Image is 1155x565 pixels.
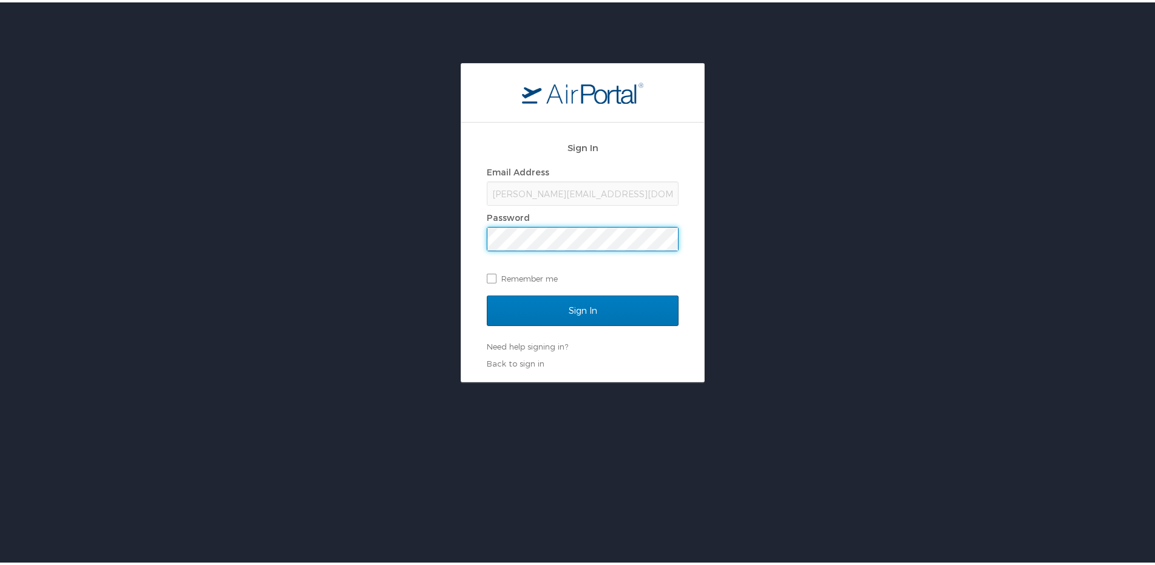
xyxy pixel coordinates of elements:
a: Need help signing in? [487,339,568,349]
label: Password [487,210,530,220]
label: Remember me [487,267,679,285]
input: Sign In [487,293,679,323]
img: logo [522,80,643,101]
a: Back to sign in [487,356,544,366]
label: Email Address [487,164,549,175]
h2: Sign In [487,138,679,152]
